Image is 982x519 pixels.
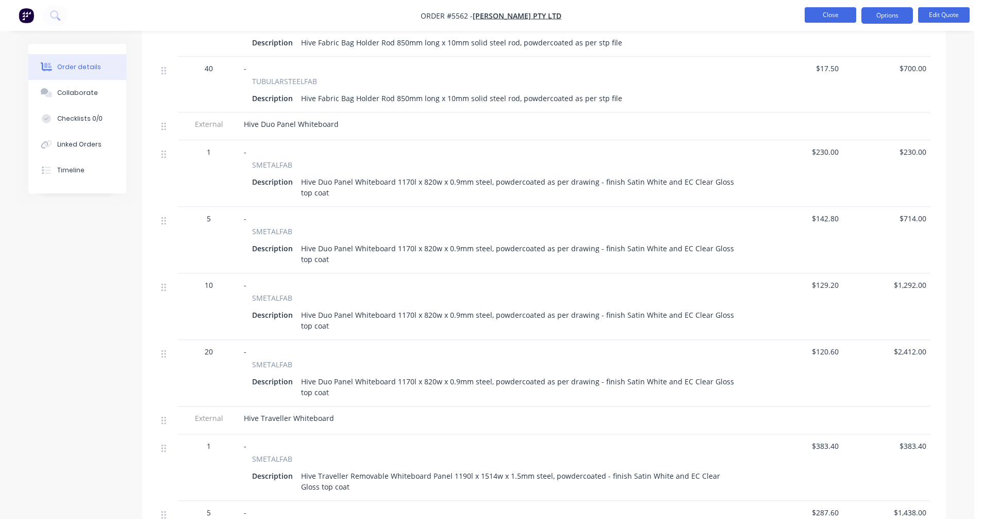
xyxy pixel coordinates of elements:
span: $383.40 [759,441,839,451]
button: Edit Quote [918,7,970,23]
span: Hive Traveller Whiteboard [244,413,334,423]
div: Description [252,91,297,106]
button: Linked Orders [28,132,126,157]
span: TUBULARSTEELFAB [252,76,317,87]
button: Order details [28,54,126,80]
div: Description [252,307,297,322]
button: Checklists 0/0 [28,106,126,132]
span: $230.00 [847,147,926,157]
div: Timeline [57,166,85,175]
span: SMETALFAB [252,453,292,464]
button: Options [861,7,913,24]
span: $142.80 [759,213,839,224]
span: $287.60 [759,507,839,518]
div: Linked Orders [57,140,102,149]
div: Description [252,174,297,189]
span: $383.40 [847,441,926,451]
span: - [244,347,246,356]
span: 1 [207,441,211,451]
span: - [244,214,246,223]
span: - [244,508,246,517]
div: Hive Duo Panel Whiteboard 1170l x 820w x 0.9mm steel, powdercoated as per drawing - finish Satin ... [297,307,743,333]
div: Description [252,374,297,389]
span: - [244,441,246,451]
span: 20 [205,346,213,357]
span: - [244,63,246,73]
div: Hive Duo Panel Whiteboard 1170l x 820w x 0.9mm steel, powdercoated as per drawing - finish Satin ... [297,174,743,200]
span: 5 [207,507,211,518]
span: 10 [205,280,213,290]
span: SMETALFAB [252,226,292,237]
span: 1 [207,147,211,157]
span: External [182,413,236,424]
button: Collaborate [28,80,126,106]
a: [PERSON_NAME] Pty Ltd [473,11,561,21]
div: Order details [57,62,101,72]
span: $120.60 [759,346,839,357]
img: Factory [19,8,34,23]
span: - [244,147,246,157]
span: $1,292.00 [847,280,926,290]
div: Collaborate [57,88,98,98]
span: SMETALFAB [252,359,292,370]
span: $230.00 [759,147,839,157]
span: - [244,280,246,290]
span: Order #5562 - [421,11,473,21]
span: SMETALFAB [252,159,292,170]
div: Checklists 0/0 [57,114,103,123]
span: $1,438.00 [847,507,926,518]
span: $700.00 [847,63,926,74]
button: Timeline [28,157,126,183]
div: Hive Fabric Bag Holder Rod 850mm long x 10mm solid steel rod, powdercoated as per stp file [297,35,626,50]
span: 5 [207,213,211,224]
span: $129.20 [759,280,839,290]
div: Description [252,468,297,483]
span: Hive Duo Panel Whiteboard [244,119,339,129]
span: $17.50 [759,63,839,74]
span: External [182,119,236,129]
span: $714.00 [847,213,926,224]
button: Close [805,7,856,23]
div: Hive Traveller Removable Whiteboard Panel 1190l x 1514w x 1.5mm steel, powdercoated - finish Sati... [297,468,743,494]
div: Description [252,35,297,50]
span: 40 [205,63,213,74]
span: SMETALFAB [252,293,292,303]
div: Description [252,241,297,256]
div: Hive Duo Panel Whiteboard 1170l x 820w x 0.9mm steel, powdercoated as per drawing - finish Satin ... [297,241,743,267]
div: Hive Fabric Bag Holder Rod 850mm long x 10mm solid steel rod, powdercoated as per stp file [297,91,626,106]
span: $2,412.00 [847,346,926,357]
div: Hive Duo Panel Whiteboard 1170l x 820w x 0.9mm steel, powdercoated as per drawing - finish Satin ... [297,374,743,400]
